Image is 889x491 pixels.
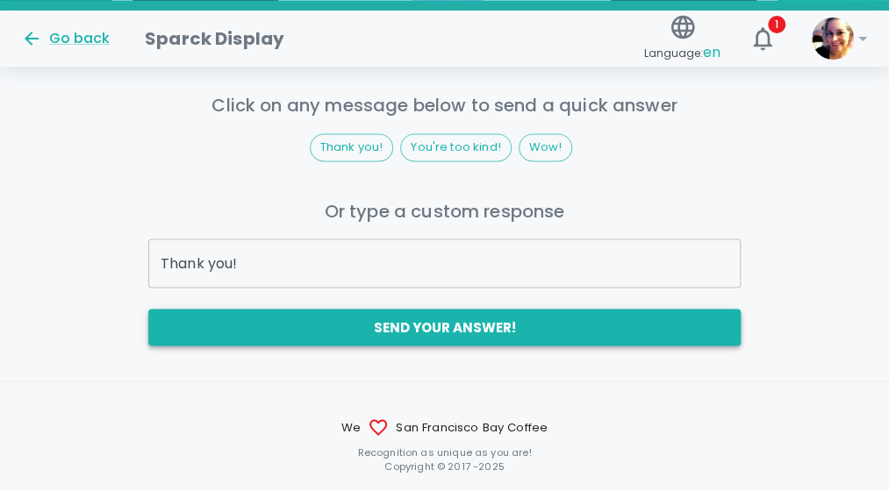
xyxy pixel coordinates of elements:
span: Wow! [520,139,572,156]
span: Language: [644,41,721,65]
span: You're too kind! [401,139,510,156]
div: Thank you! [310,133,394,161]
button: Go back [21,28,110,49]
p: Or type a custom response [148,196,741,224]
button: 1 [742,18,784,60]
span: 1 [768,16,785,33]
span: Thank you! [311,139,393,156]
div: Wow! [519,133,573,161]
input: Thank you so much for your recognition! [148,238,741,288]
div: You're too kind! [400,133,511,161]
button: Language:en [637,8,728,70]
p: Click on any message below to send a quick answer [148,91,741,119]
h1: Sparck Display [145,25,284,53]
span: en [703,42,721,62]
button: Send your answer! [148,309,741,345]
img: Picture of Nikki [812,18,854,60]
